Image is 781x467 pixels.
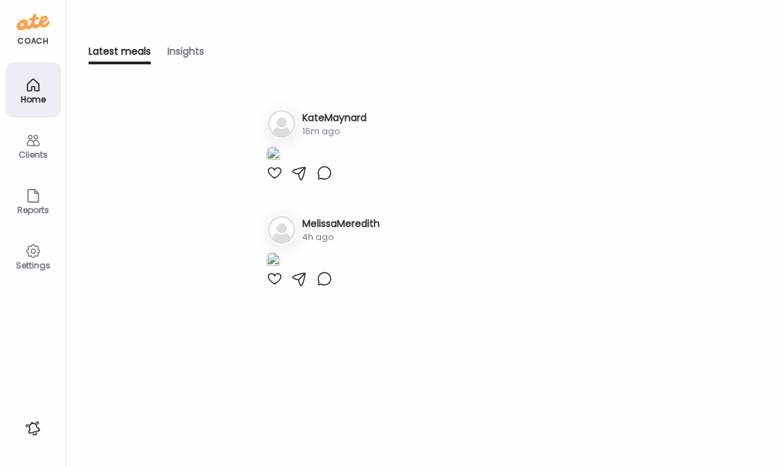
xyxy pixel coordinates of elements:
[302,231,380,244] div: 4h ago
[8,95,58,104] div: Home
[268,216,295,244] img: bg-avatar-default.svg
[268,110,295,138] img: bg-avatar-default.svg
[302,125,367,138] div: 16m ago
[266,146,280,165] img: images%2FCIgFzggg5adwxhZDfsPyIokDCEN2%2FAGhO4gmsfYZ9Wby9RwvG%2FA0p5GCWwZuoHxrfbnYS8_1080
[8,205,58,214] div: Reports
[302,111,367,125] h3: KateMaynard
[89,44,151,64] div: Latest meals
[266,252,280,271] img: images%2FzXeRbuQpzPaCClKg5FLBzymq7063%2Ffavorites%2FZo0wKZivr5jTKxkl57sx_1080
[8,261,58,270] div: Settings
[8,150,58,159] div: Clients
[302,217,380,231] h3: MelissaMeredith
[167,44,204,64] div: Insights
[17,35,48,47] div: coach
[17,11,50,33] img: ate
